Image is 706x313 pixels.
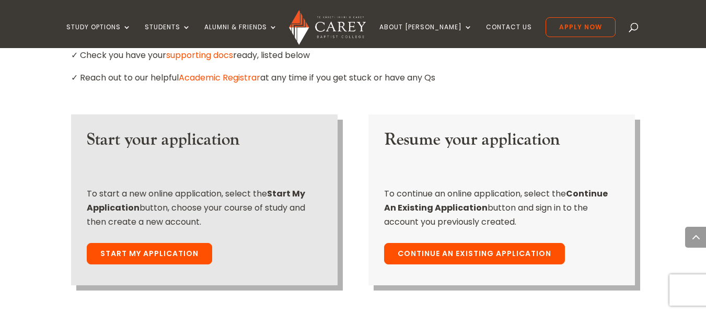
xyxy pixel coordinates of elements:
[71,48,635,71] p: ✓ Check you have your ready, listed below
[384,188,608,214] strong: Continue An Existing Application
[486,24,532,48] a: Contact Us
[384,243,565,265] a: Continue An Existing Application
[87,188,305,214] strong: Start My Application
[384,188,566,200] span: To continue an online application, select the
[145,24,191,48] a: Students
[87,130,322,155] h3: Start your application
[66,24,131,48] a: Study Options
[87,202,305,228] span: button, choose your course of study and then create a new account.
[87,243,212,265] a: Start My Application
[179,72,260,84] a: Academic Registrar
[546,17,616,37] a: Apply Now
[289,10,366,45] img: Carey Baptist College
[384,130,619,155] h3: Resume your application
[166,49,233,61] a: supporting docs
[204,24,277,48] a: Alumni & Friends
[71,71,635,85] p: ✓ Reach out to our helpful at any time if you get stuck or have any Qs
[379,24,472,48] a: About [PERSON_NAME]
[87,188,267,200] span: To start a new online application, select the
